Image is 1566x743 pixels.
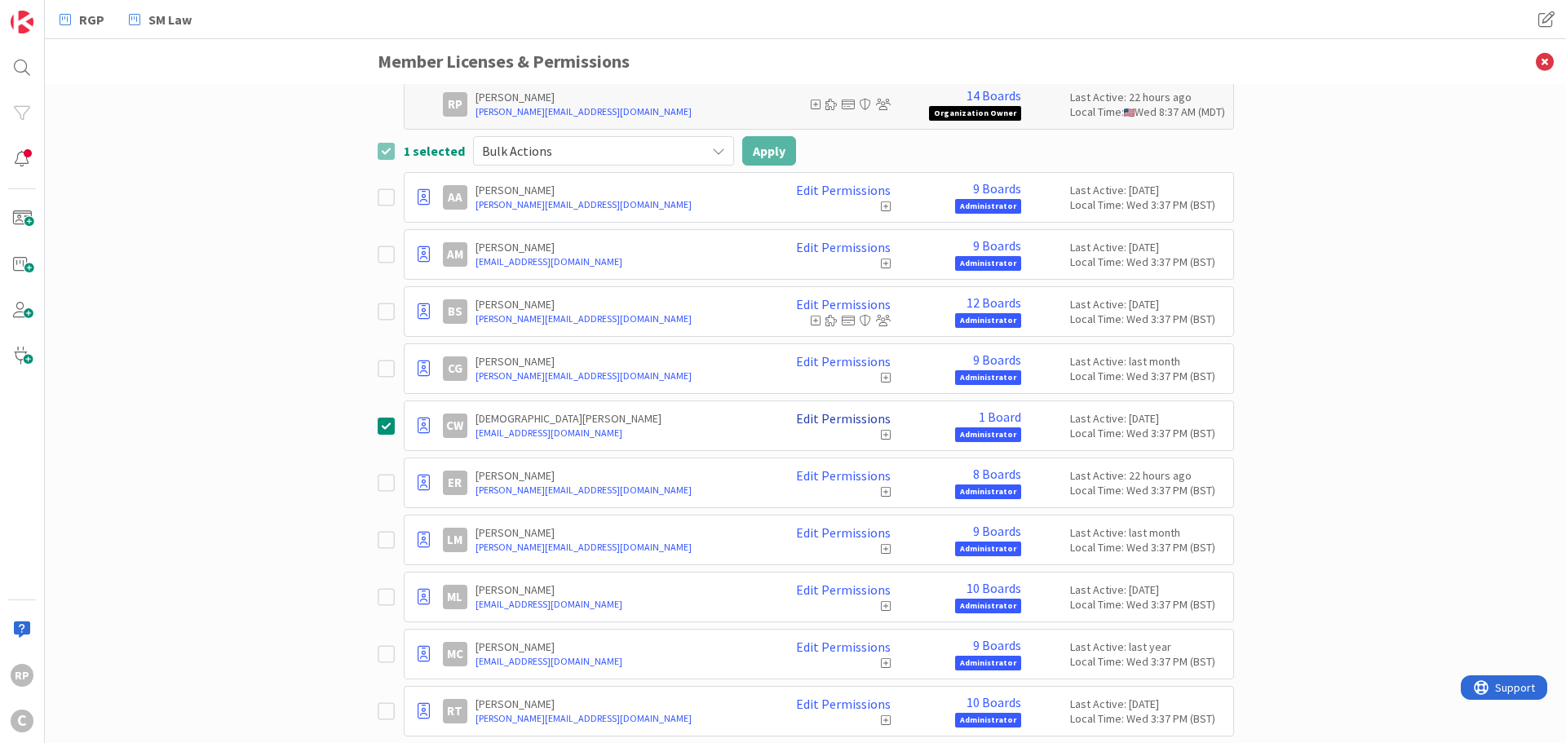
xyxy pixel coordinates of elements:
[1070,525,1225,540] div: Last Active: last month
[955,370,1021,385] span: Administrator
[796,639,891,654] a: Edit Permissions
[979,409,1021,424] a: 1 Board
[476,312,760,326] a: [PERSON_NAME][EMAIL_ADDRESS][DOMAIN_NAME]
[967,695,1021,710] a: 10 Boards
[79,10,104,29] span: RGP
[1070,354,1225,369] div: Last Active: last month
[1070,654,1225,669] div: Local Time: Wed 3:37 PM (BST)
[443,585,467,609] div: ML
[443,414,467,438] div: CW
[1070,240,1225,254] div: Last Active: [DATE]
[1070,540,1225,555] div: Local Time: Wed 3:37 PM (BST)
[476,639,760,654] p: [PERSON_NAME]
[796,697,891,711] a: Edit Permissions
[378,39,1234,84] h3: Member Licenses & Permissions
[443,699,467,723] div: RT
[148,10,192,29] span: SM Law
[955,199,1021,214] span: Administrator
[443,242,467,267] div: AM
[955,713,1021,728] span: Administrator
[476,297,760,312] p: [PERSON_NAME]
[796,411,891,426] a: Edit Permissions
[443,92,467,117] div: RP
[482,139,697,162] span: Bulk Actions
[1070,254,1225,269] div: Local Time: Wed 3:37 PM (BST)
[955,484,1021,499] span: Administrator
[796,297,891,312] a: Edit Permissions
[1070,104,1225,119] div: Local Time: Wed 8:37 AM (MDT)
[1070,426,1225,440] div: Local Time: Wed 3:37 PM (BST)
[476,254,760,269] a: [EMAIL_ADDRESS][DOMAIN_NAME]
[443,185,467,210] div: AA
[1070,197,1225,212] div: Local Time: Wed 3:37 PM (BST)
[443,299,467,324] div: BS
[967,581,1021,595] a: 10 Boards
[973,638,1021,652] a: 9 Boards
[796,525,891,540] a: Edit Permissions
[1070,639,1225,654] div: Last Active: last year
[1070,90,1225,104] div: Last Active: 22 hours ago
[1070,468,1225,483] div: Last Active: 22 hours ago
[34,2,74,22] span: Support
[11,11,33,33] img: Visit kanbanzone.com
[476,354,760,369] p: [PERSON_NAME]
[742,136,796,166] button: Apply
[955,542,1021,556] span: Administrator
[1070,483,1225,498] div: Local Time: Wed 3:37 PM (BST)
[1070,312,1225,326] div: Local Time: Wed 3:37 PM (BST)
[11,710,33,732] div: C
[967,88,1021,103] a: 14 Boards
[119,5,201,34] a: SM Law
[404,141,465,161] span: 1 selected
[476,540,760,555] a: [PERSON_NAME][EMAIL_ADDRESS][DOMAIN_NAME]
[476,183,760,197] p: [PERSON_NAME]
[476,197,760,212] a: [PERSON_NAME][EMAIL_ADDRESS][DOMAIN_NAME]
[476,369,760,383] a: [PERSON_NAME][EMAIL_ADDRESS][DOMAIN_NAME]
[476,654,760,669] a: [EMAIL_ADDRESS][DOMAIN_NAME]
[443,356,467,381] div: CG
[967,295,1021,310] a: 12 Boards
[973,467,1021,481] a: 8 Boards
[973,524,1021,538] a: 9 Boards
[796,468,891,483] a: Edit Permissions
[1070,582,1225,597] div: Last Active: [DATE]
[476,711,760,726] a: [PERSON_NAME][EMAIL_ADDRESS][DOMAIN_NAME]
[796,582,891,597] a: Edit Permissions
[476,411,760,426] p: [DEMOGRAPHIC_DATA][PERSON_NAME]
[973,352,1021,367] a: 9 Boards
[476,240,760,254] p: [PERSON_NAME]
[476,468,760,483] p: [PERSON_NAME]
[1070,369,1225,383] div: Local Time: Wed 3:37 PM (BST)
[955,656,1021,670] span: Administrator
[955,313,1021,328] span: Administrator
[1070,597,1225,612] div: Local Time: Wed 3:37 PM (BST)
[476,582,760,597] p: [PERSON_NAME]
[476,90,760,104] p: [PERSON_NAME]
[443,642,467,666] div: MC
[973,181,1021,196] a: 9 Boards
[1070,183,1225,197] div: Last Active: [DATE]
[1070,297,1225,312] div: Last Active: [DATE]
[929,106,1021,121] span: Organization Owner
[476,597,760,612] a: [EMAIL_ADDRESS][DOMAIN_NAME]
[1070,411,1225,426] div: Last Active: [DATE]
[1070,711,1225,726] div: Local Time: Wed 3:37 PM (BST)
[955,599,1021,613] span: Administrator
[973,238,1021,253] a: 9 Boards
[476,104,760,119] a: [PERSON_NAME][EMAIL_ADDRESS][DOMAIN_NAME]
[50,5,114,34] a: RGP
[476,525,760,540] p: [PERSON_NAME]
[1124,108,1135,117] img: us.png
[476,483,760,498] a: [PERSON_NAME][EMAIL_ADDRESS][DOMAIN_NAME]
[955,256,1021,271] span: Administrator
[443,528,467,552] div: LM
[443,471,467,495] div: ER
[476,426,760,440] a: [EMAIL_ADDRESS][DOMAIN_NAME]
[796,354,891,369] a: Edit Permissions
[796,183,891,197] a: Edit Permissions
[476,697,760,711] p: [PERSON_NAME]
[11,664,33,687] div: RP
[955,427,1021,442] span: Administrator
[796,240,891,254] a: Edit Permissions
[1070,697,1225,711] div: Last Active: [DATE]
